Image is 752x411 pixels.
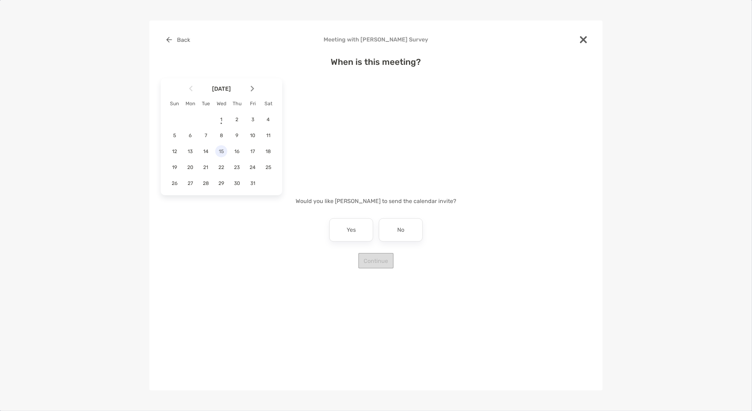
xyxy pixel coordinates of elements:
div: Mon [182,101,198,107]
span: 24 [247,164,259,170]
div: Sat [261,101,276,107]
p: No [397,224,404,236]
img: Arrow icon [189,86,193,92]
span: 4 [262,117,274,123]
span: 5 [169,133,181,139]
div: Tue [198,101,213,107]
span: 26 [169,180,181,186]
div: Sun [167,101,182,107]
span: 3 [247,117,259,123]
span: 19 [169,164,181,170]
span: 27 [184,180,196,186]
span: 30 [231,180,243,186]
span: [DATE] [194,85,249,92]
img: Arrow icon [251,86,254,92]
span: 2 [231,117,243,123]
img: close modal [580,36,587,43]
span: 15 [215,148,227,154]
span: 28 [200,180,212,186]
span: 13 [184,148,196,154]
div: Thu [229,101,245,107]
span: 31 [247,180,259,186]
img: button icon [166,37,172,43]
span: 29 [215,180,227,186]
span: 25 [262,164,274,170]
span: 21 [200,164,212,170]
span: 8 [215,133,227,139]
span: 18 [262,148,274,154]
button: Back [161,32,196,47]
span: 17 [247,148,259,154]
h4: When is this meeting? [161,57,591,67]
h4: Meeting with [PERSON_NAME] Survey [161,36,591,43]
p: Would you like [PERSON_NAME] to send the calendar invite? [161,197,591,205]
span: 9 [231,133,243,139]
span: 14 [200,148,212,154]
div: Fri [245,101,261,107]
span: 11 [262,133,274,139]
span: 23 [231,164,243,170]
span: 12 [169,148,181,154]
span: 20 [184,164,196,170]
div: Wed [213,101,229,107]
span: 7 [200,133,212,139]
p: Yes [347,224,356,236]
span: 10 [247,133,259,139]
span: 6 [184,133,196,139]
span: 16 [231,148,243,154]
span: 22 [215,164,227,170]
span: 1 [215,117,227,123]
